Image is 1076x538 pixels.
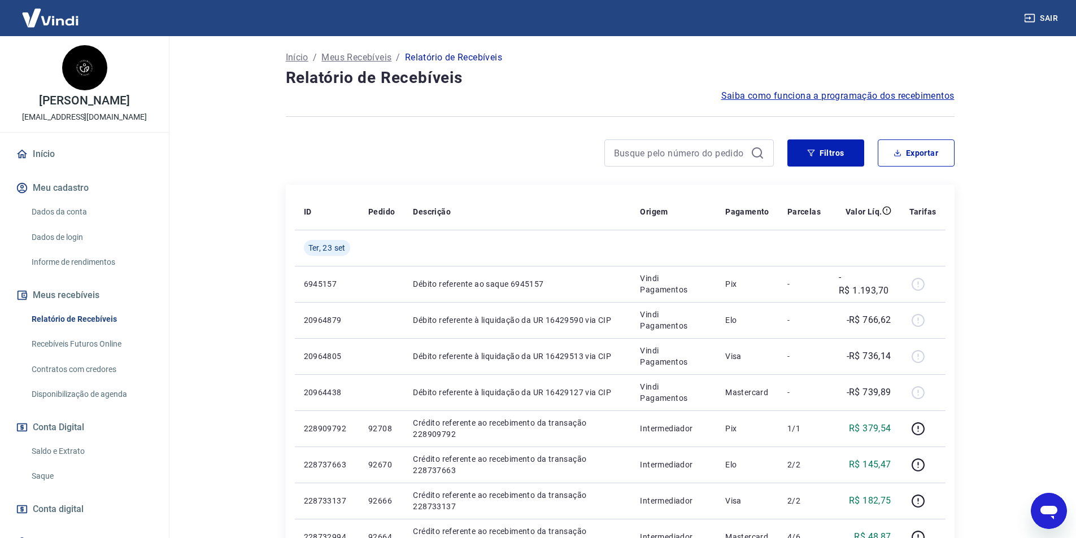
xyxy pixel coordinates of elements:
button: Meus recebíveis [14,283,155,308]
button: Exportar [878,139,955,167]
p: 20964879 [304,314,350,326]
p: Descrição [413,206,451,217]
button: Filtros [787,139,864,167]
a: Recebíveis Futuros Online [27,333,155,356]
p: 228733137 [304,495,350,506]
a: Contratos com credores [27,358,155,381]
p: Visa [725,495,769,506]
button: Sair [1022,8,1062,29]
a: Informe de rendimentos [27,251,155,274]
p: Origem [640,206,668,217]
a: Relatório de Recebíveis [27,308,155,331]
p: Valor Líq. [846,206,882,217]
p: 92670 [368,459,395,470]
p: Intermediador [640,423,707,434]
p: Débito referente ao saque 6945157 [413,278,622,290]
a: Início [286,51,308,64]
p: Débito referente à liquidação da UR 16429127 via CIP [413,387,622,398]
a: Saiba como funciona a programação dos recebimentos [721,89,955,103]
p: -R$ 739,89 [847,386,891,399]
p: [EMAIL_ADDRESS][DOMAIN_NAME] [22,111,147,123]
span: Ter, 23 set [308,242,346,253]
p: 228909792 [304,423,350,434]
a: Saldo e Extrato [27,440,155,463]
p: Crédito referente ao recebimento da transação 228737663 [413,453,622,476]
p: Vindi Pagamentos [640,345,707,368]
span: Conta digital [33,501,84,517]
a: Meus Recebíveis [321,51,391,64]
p: / [396,51,400,64]
p: 1/1 [787,423,821,434]
p: Débito referente à liquidação da UR 16429513 via CIP [413,351,622,362]
p: 92708 [368,423,395,434]
img: Vindi [14,1,87,35]
p: Elo [725,459,769,470]
p: Parcelas [787,206,821,217]
p: 20964438 [304,387,350,398]
p: 2/2 [787,495,821,506]
p: -R$ 736,14 [847,349,891,363]
p: ID [304,206,312,217]
p: Pix [725,278,769,290]
p: -R$ 766,62 [847,313,891,327]
p: Vindi Pagamentos [640,381,707,404]
a: Dados da conta [27,200,155,224]
a: Dados de login [27,226,155,249]
p: 92666 [368,495,395,506]
h4: Relatório de Recebíveis [286,67,955,89]
p: Crédito referente ao recebimento da transação 228733137 [413,489,622,512]
p: 228737663 [304,459,350,470]
p: Visa [725,351,769,362]
a: Saque [27,465,155,488]
p: Vindi Pagamentos [640,273,707,295]
p: Crédito referente ao recebimento da transação 228909792 [413,417,622,440]
a: Início [14,142,155,167]
p: R$ 379,54 [849,422,891,435]
p: Mastercard [725,387,769,398]
p: Intermediador [640,459,707,470]
button: Meu cadastro [14,176,155,200]
p: - [787,314,821,326]
p: Pedido [368,206,395,217]
p: Relatório de Recebíveis [405,51,502,64]
button: Conta Digital [14,415,155,440]
p: 20964805 [304,351,350,362]
p: 6945157 [304,278,350,290]
a: Disponibilização de agenda [27,383,155,406]
p: [PERSON_NAME] [39,95,129,107]
p: R$ 182,75 [849,494,891,508]
p: R$ 145,47 [849,458,891,471]
p: 2/2 [787,459,821,470]
p: Vindi Pagamentos [640,309,707,331]
p: - [787,387,821,398]
a: Conta digital [14,497,155,522]
img: b5e33111-34ac-49f4-b4a7-cf72cf069c64.jpeg [62,45,107,90]
p: - [787,351,821,362]
p: Elo [725,314,769,326]
p: / [313,51,317,64]
p: Pix [725,423,769,434]
p: Intermediador [640,495,707,506]
p: Débito referente à liquidação da UR 16429590 via CIP [413,314,622,326]
p: Pagamento [725,206,769,217]
iframe: Botão para abrir a janela de mensagens [1031,493,1067,529]
p: -R$ 1.193,70 [839,270,891,298]
p: Tarifas [909,206,936,217]
input: Busque pelo número do pedido [614,145,746,161]
p: - [787,278,821,290]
